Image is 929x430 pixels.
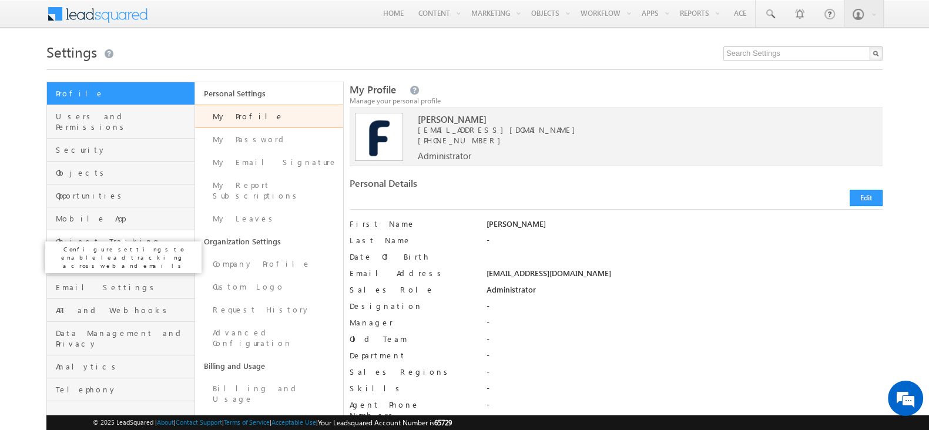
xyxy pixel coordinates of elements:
label: Date Of Birth [350,251,472,262]
a: My Report Subscriptions [195,174,343,207]
a: Data Management and Privacy [47,322,194,355]
span: Analytics [56,361,192,372]
a: Profile [47,82,194,105]
div: [PERSON_NAME] [487,219,883,235]
span: API and Webhooks [56,305,192,315]
div: - [487,301,883,317]
input: Search Settings [723,46,883,61]
span: Mobile App [56,213,192,224]
span: Settings [46,42,97,61]
a: Organization Settings [195,230,343,253]
div: - [487,399,883,416]
a: Mobile App [47,207,194,230]
a: Billing and Usage [195,355,343,377]
div: - [487,350,883,367]
a: Users and Permissions [47,105,194,139]
label: Sales Regions [350,367,472,377]
label: First Name [350,219,472,229]
span: [PERSON_NAME] [418,114,844,125]
span: Administrator [418,150,471,161]
a: Analytics [47,355,194,378]
a: Custom Logo [195,276,343,298]
button: Edit [850,190,883,206]
div: Chat with us now [61,62,197,77]
span: Data Management and Privacy [56,328,192,349]
label: Designation [350,301,472,311]
a: About [157,418,174,426]
a: Personal Settings [195,82,343,105]
span: [PHONE_NUMBER] [418,135,507,145]
span: 65729 [434,418,452,427]
div: Administrator [487,284,883,301]
a: Objects [47,162,194,184]
a: Acceptable Use [271,418,316,426]
label: Manager [350,317,472,328]
a: API and Webhooks [47,299,194,322]
a: Contact Support [176,418,222,426]
a: My Profile [195,105,343,128]
label: Old Team [350,334,472,344]
label: Department [350,350,472,361]
div: - [487,367,883,383]
div: Manage your personal profile [350,96,883,106]
a: Telephony [47,378,194,401]
label: Last Name [350,235,472,246]
div: - [487,334,883,350]
a: Email Settings [47,276,194,299]
div: Minimize live chat window [193,6,221,34]
div: - [487,317,883,334]
a: Security [47,139,194,162]
span: Opportunities [56,190,192,201]
span: My Profile [350,83,396,96]
a: Request History [195,298,343,321]
span: Profile [56,88,192,99]
span: Objects [56,167,192,178]
span: Your Leadsquared Account Number is [318,418,452,427]
div: - [487,383,883,399]
a: Billing and Usage [195,377,343,411]
a: Object Tracking [47,230,194,253]
span: Users and Permissions [56,111,192,132]
a: My Leaves [195,207,343,230]
div: - [487,235,883,251]
a: My Email Signature [195,151,343,174]
div: [EMAIL_ADDRESS][DOMAIN_NAME] [487,268,883,284]
img: d_60004797649_company_0_60004797649 [20,62,49,77]
textarea: Type your message and hit 'Enter' [15,109,214,328]
a: Terms of Service [224,418,270,426]
a: Opportunities [47,184,194,207]
span: [EMAIL_ADDRESS][DOMAIN_NAME] [418,125,844,135]
em: Start Chat [160,338,213,354]
span: © 2025 LeadSquared | | | | | [93,417,452,428]
span: Security [56,145,192,155]
a: Company Profile [195,253,343,276]
div: Personal Details [350,178,609,194]
span: Telephony [56,384,192,395]
span: Object Tracking [56,236,192,247]
a: Advanced Configuration [195,321,343,355]
p: Configure settings to enable lead tracking across web and emails [50,245,197,270]
label: Skills [350,383,472,394]
a: My Password [195,128,343,151]
label: Agent Phone Numbers [350,399,472,421]
span: Email Settings [56,282,192,293]
label: Email Address [350,268,472,278]
label: Sales Role [350,284,472,295]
